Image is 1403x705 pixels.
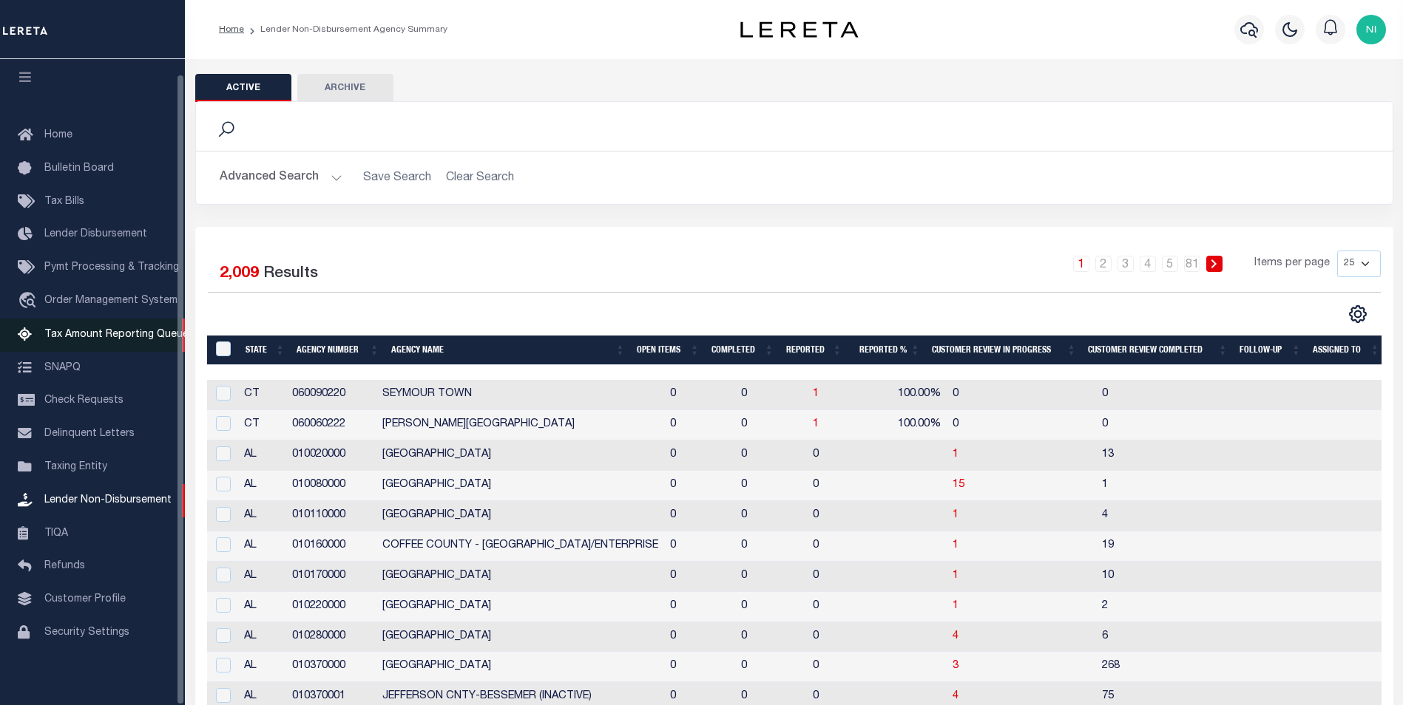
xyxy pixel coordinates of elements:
[238,440,286,471] td: AL
[807,592,872,622] td: 0
[1356,15,1386,44] img: svg+xml;base64,PHN2ZyB4bWxucz0iaHR0cDovL3d3dy53My5vcmcvMjAwMC9zdmciIHBvaW50ZXItZXZlbnRzPSJub25lIi...
[664,562,735,592] td: 0
[735,531,806,562] td: 0
[735,592,806,622] td: 0
[735,562,806,592] td: 0
[953,631,959,641] a: 4
[664,440,735,471] td: 0
[953,480,964,490] span: 15
[807,471,872,501] td: 0
[813,389,819,399] span: 1
[286,562,376,592] td: 010170000
[376,622,664,653] td: [GEOGRAPHIC_DATA]
[44,561,85,571] span: Refunds
[631,336,706,366] th: Open Items: activate to sort column ascending
[44,627,129,638] span: Security Settings
[664,501,735,531] td: 0
[953,571,959,581] span: 1
[44,362,81,372] span: SNAPQ
[376,380,664,410] td: SEYMOUR TOWN
[953,510,959,520] a: 1
[953,540,959,551] a: 1
[807,531,872,562] td: 0
[238,501,286,531] td: AL
[286,380,376,410] td: 060090220
[238,652,286,682] td: AL
[807,440,872,471] td: 0
[947,410,1096,440] td: 0
[376,562,664,592] td: [GEOGRAPHIC_DATA]
[953,691,959,701] a: 4
[953,601,959,611] a: 1
[1095,256,1112,272] a: 2
[238,592,286,622] td: AL
[44,462,107,472] span: Taxing Entity
[1254,256,1330,272] span: Items per page
[1162,256,1178,272] a: 5
[44,130,72,140] span: Home
[1096,501,1240,531] td: 4
[376,440,664,471] td: [GEOGRAPHIC_DATA]
[1073,256,1089,272] a: 1
[807,652,872,682] td: 0
[44,163,114,174] span: Bulletin Board
[44,262,179,273] span: Pymt Processing & Tracking
[238,562,286,592] td: AL
[286,501,376,531] td: 010110000
[953,661,959,671] span: 3
[238,410,286,440] td: CT
[947,380,1096,410] td: 0
[220,266,259,282] span: 2,009
[286,410,376,440] td: 060060222
[1096,592,1240,622] td: 2
[1140,256,1156,272] a: 4
[872,410,947,440] td: 100.00%
[664,652,735,682] td: 0
[44,197,84,207] span: Tax Bills
[195,74,291,102] button: Active
[926,336,1082,366] th: Customer Review In Progress: activate to sort column ascending
[238,380,286,410] td: CT
[286,440,376,471] td: 010020000
[238,471,286,501] td: AL
[735,410,806,440] td: 0
[807,501,872,531] td: 0
[1096,380,1240,410] td: 0
[44,330,189,340] span: Tax Amount Reporting Queue
[1184,256,1200,272] a: 81
[664,410,735,440] td: 0
[1096,410,1240,440] td: 0
[735,380,806,410] td: 0
[286,652,376,682] td: 010370000
[1082,336,1234,366] th: Customer Review Completed: activate to sort column ascending
[1307,336,1385,366] th: Assigned To: activate to sort column ascending
[297,74,393,102] button: Archive
[735,440,806,471] td: 0
[735,652,806,682] td: 0
[238,531,286,562] td: AL
[18,292,41,311] i: travel_explore
[44,594,126,604] span: Customer Profile
[376,471,664,501] td: [GEOGRAPHIC_DATA]
[263,262,318,286] label: Results
[286,471,376,501] td: 010080000
[735,501,806,531] td: 0
[291,336,385,366] th: Agency Number: activate to sort column ascending
[953,449,959,460] span: 1
[286,592,376,622] td: 010220000
[220,163,342,192] button: Advanced Search
[286,622,376,653] td: 010280000
[706,336,780,366] th: Completed: activate to sort column ascending
[664,592,735,622] td: 0
[44,429,135,439] span: Delinquent Letters
[244,23,447,36] li: Lender Non-Disbursement Agency Summary
[376,652,664,682] td: [GEOGRAPHIC_DATA]
[807,562,872,592] td: 0
[1234,336,1307,366] th: Follow-up: activate to sort column ascending
[813,419,819,429] a: 1
[1096,562,1240,592] td: 10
